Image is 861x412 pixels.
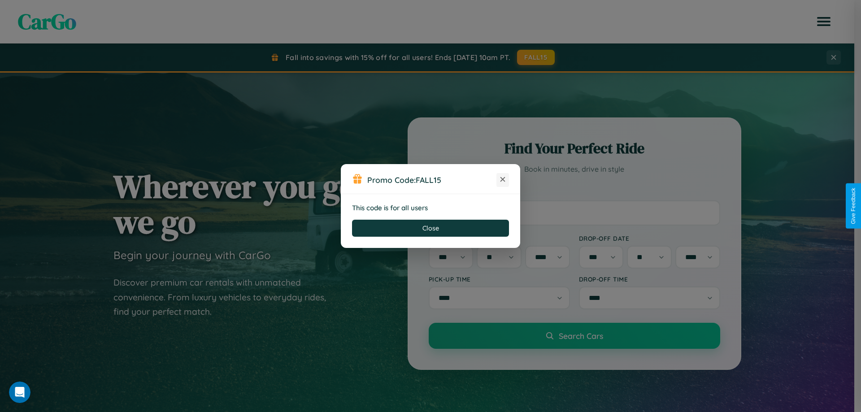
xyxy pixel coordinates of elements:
div: Give Feedback [850,188,857,224]
button: Close [352,220,509,237]
iframe: Intercom live chat [9,382,30,403]
b: FALL15 [416,175,441,185]
strong: This code is for all users [352,204,428,212]
h3: Promo Code: [367,175,496,185]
